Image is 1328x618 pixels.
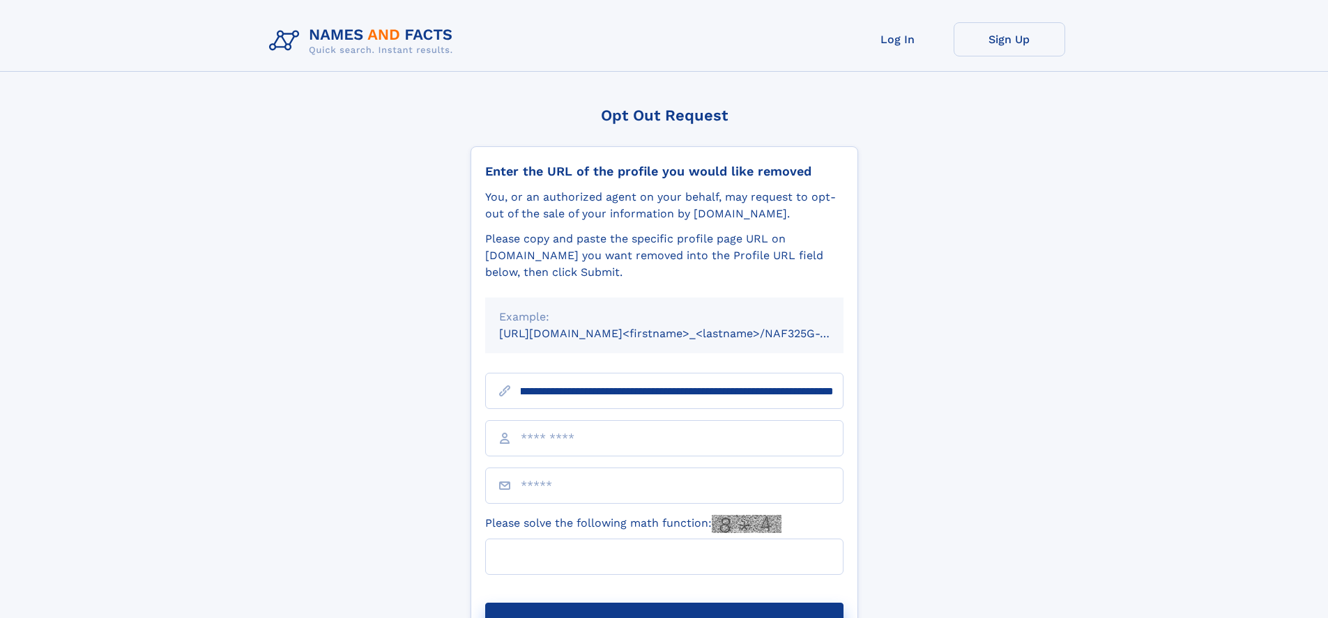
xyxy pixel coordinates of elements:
[485,515,781,533] label: Please solve the following math function:
[499,309,830,325] div: Example:
[499,327,870,340] small: [URL][DOMAIN_NAME]<firstname>_<lastname>/NAF325G-xxxxxxxx
[264,22,464,60] img: Logo Names and Facts
[485,231,844,281] div: Please copy and paste the specific profile page URL on [DOMAIN_NAME] you want removed into the Pr...
[485,164,844,179] div: Enter the URL of the profile you would like removed
[842,22,954,56] a: Log In
[471,107,858,124] div: Opt Out Request
[954,22,1065,56] a: Sign Up
[485,189,844,222] div: You, or an authorized agent on your behalf, may request to opt-out of the sale of your informatio...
